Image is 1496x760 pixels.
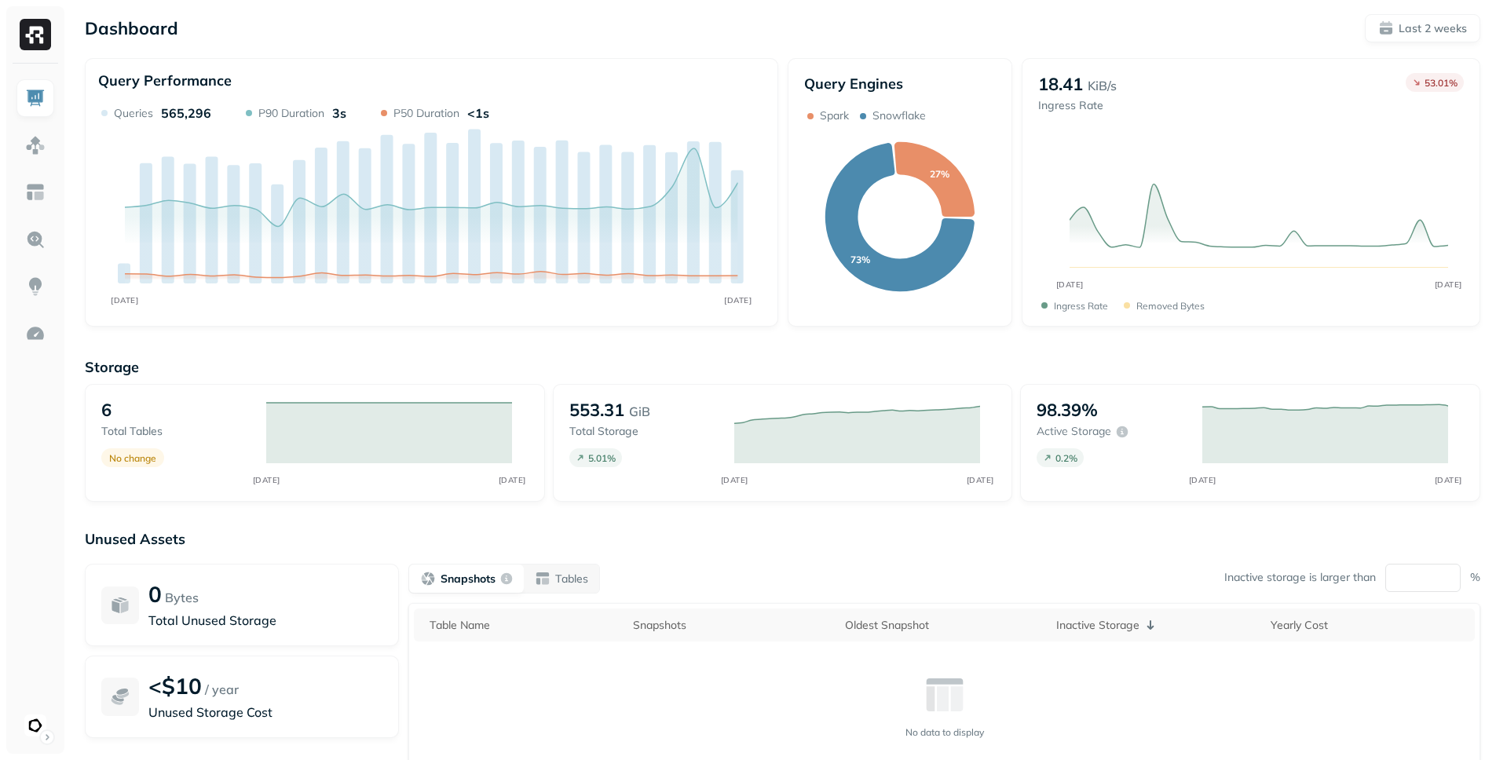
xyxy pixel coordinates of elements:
p: Query Engines [804,75,996,93]
p: Total storage [569,424,719,439]
p: / year [205,680,239,699]
p: 0 [148,580,162,608]
p: 0.2 % [1055,452,1077,464]
div: Oldest Snapshot [845,618,1041,633]
p: Dashboard [85,17,178,39]
button: Last 2 weeks [1365,14,1480,42]
p: 565,296 [161,105,211,121]
div: Yearly Cost [1271,618,1467,633]
img: Optimization [25,323,46,344]
p: Last 2 weeks [1399,21,1467,36]
p: % [1470,570,1480,585]
p: Inactive storage is larger than [1224,570,1376,585]
tspan: [DATE] [966,475,993,485]
p: Unused Assets [85,530,1480,548]
tspan: [DATE] [1055,280,1083,290]
p: Spark [820,108,849,123]
p: Storage [85,358,1480,376]
tspan: [DATE] [111,295,138,305]
p: Tables [555,572,588,586]
tspan: [DATE] [253,475,280,485]
p: 5.01 % [588,452,616,464]
p: No data to display [905,726,984,738]
p: KiB/s [1088,76,1117,95]
p: Query Performance [98,71,232,90]
tspan: [DATE] [720,475,748,485]
p: 3s [332,105,346,121]
p: 98.39% [1037,399,1098,421]
p: Active storage [1037,424,1111,439]
img: Dashboard [25,88,46,108]
p: <$10 [148,672,202,700]
div: Snapshots [633,618,828,633]
p: No change [109,452,156,464]
tspan: [DATE] [499,475,526,485]
img: Insights [25,276,46,297]
p: <1s [467,105,489,121]
p: GiB [629,402,650,421]
p: Total tables [101,424,251,439]
p: 53.01 % [1425,77,1458,89]
img: Asset Explorer [25,182,46,203]
p: Snowflake [872,108,926,123]
p: Ingress Rate [1038,98,1117,113]
p: Unused Storage Cost [148,703,382,722]
p: Snapshots [441,572,496,586]
p: Total Unused Storage [148,611,382,630]
p: 18.41 [1038,73,1083,95]
tspan: [DATE] [724,295,752,305]
tspan: [DATE] [1434,475,1461,485]
p: Queries [114,106,153,121]
p: Bytes [165,588,199,607]
p: Ingress Rate [1054,300,1108,312]
p: Inactive Storage [1056,618,1139,633]
text: 73% [850,254,870,265]
div: Table Name [430,618,617,633]
p: P90 Duration [258,106,324,121]
p: 6 [101,399,112,421]
text: 27% [929,168,949,180]
p: P50 Duration [393,106,459,121]
img: Ludeo [24,714,46,736]
img: Ryft [20,19,51,50]
p: Removed bytes [1136,300,1205,312]
img: Assets [25,135,46,155]
tspan: [DATE] [1434,280,1461,290]
img: Query Explorer [25,229,46,250]
tspan: [DATE] [1188,475,1216,485]
p: 553.31 [569,399,624,421]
